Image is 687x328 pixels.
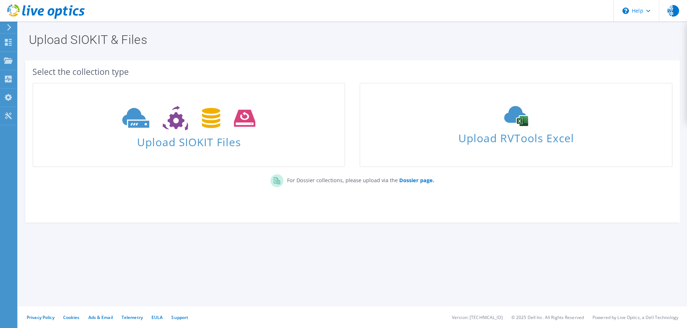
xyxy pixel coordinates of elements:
[63,314,80,320] a: Cookies
[171,314,188,320] a: Support
[88,314,113,320] a: Ads & Email
[360,83,672,167] a: Upload RVTools Excel
[122,314,143,320] a: Telemetry
[360,129,671,144] span: Upload RVTools Excel
[151,314,163,320] a: EULA
[33,132,344,148] span: Upload SIOKIT Files
[27,314,54,320] a: Privacy Policy
[29,33,673,46] h1: Upload SIOKIT & Files
[593,314,678,320] li: Powered by Live Optics, a Dell Technology
[398,177,434,184] a: Dossier page.
[452,314,503,320] li: Version: [TECHNICAL_ID]
[668,5,679,17] span: 裕仲
[283,174,434,184] p: For Dossier collections, please upload via the
[32,83,345,167] a: Upload SIOKIT Files
[511,314,584,320] li: © 2025 Dell Inc. All Rights Reserved
[622,8,629,14] svg: \n
[399,177,434,184] b: Dossier page.
[32,68,673,76] div: Select the collection type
